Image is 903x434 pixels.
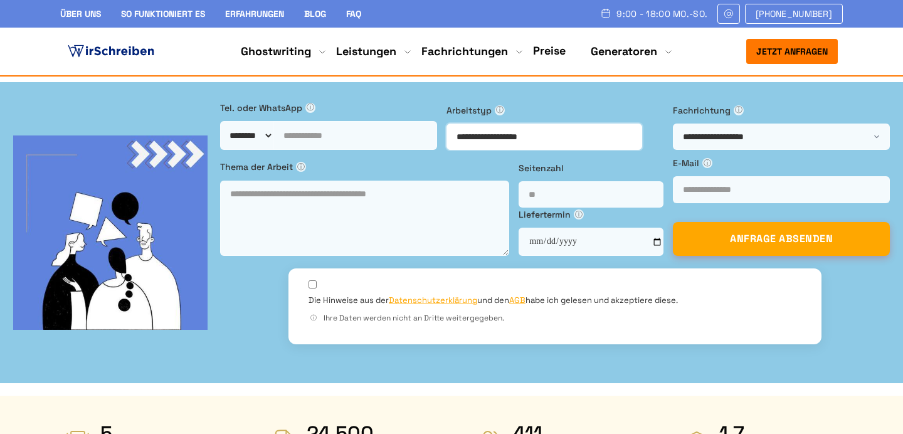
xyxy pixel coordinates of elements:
[591,44,657,59] a: Generatoren
[723,9,734,19] img: Email
[746,39,838,64] button: Jetzt anfragen
[421,44,508,59] a: Fachrichtungen
[702,158,712,168] span: ⓘ
[616,9,707,19] span: 9:00 - 18:00 Mo.-So.
[225,8,284,19] a: Erfahrungen
[446,103,663,117] label: Arbeitstyp
[519,161,663,175] label: Seitenzahl
[745,4,843,24] a: [PHONE_NUMBER]
[756,9,832,19] span: [PHONE_NUMBER]
[241,44,311,59] a: Ghostwriting
[121,8,205,19] a: So funktioniert es
[574,209,584,220] span: ⓘ
[673,222,890,256] button: ANFRAGE ABSENDEN
[673,103,890,117] label: Fachrichtung
[304,8,326,19] a: Blog
[509,295,525,305] a: AGB
[346,8,361,19] a: FAQ
[220,101,437,115] label: Tel. oder WhatsApp
[296,162,306,172] span: ⓘ
[309,295,678,306] label: Die Hinweise aus der und den habe ich gelesen und akzeptiere diese.
[673,156,890,170] label: E-Mail
[220,160,509,174] label: Thema der Arbeit
[60,8,101,19] a: Über uns
[519,208,663,221] label: Liefertermin
[495,105,505,115] span: ⓘ
[389,295,477,305] a: Datenschutzerklärung
[13,135,208,330] img: bg
[600,8,611,18] img: Schedule
[309,312,801,324] div: Ihre Daten werden nicht an Dritte weitergegeben.
[533,43,566,58] a: Preise
[305,103,315,113] span: ⓘ
[336,44,396,59] a: Leistungen
[734,105,744,115] span: ⓘ
[65,42,157,61] img: logo ghostwriter-österreich
[309,313,319,323] span: ⓘ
